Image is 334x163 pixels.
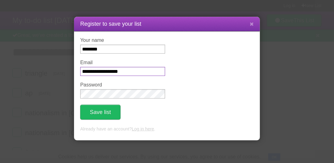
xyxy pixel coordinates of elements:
[80,60,165,65] label: Email
[132,126,154,131] a: Log in here
[80,82,165,88] label: Password
[80,20,254,28] h1: Register to save your list
[80,105,121,120] button: Save list
[80,37,165,43] label: Your name
[80,126,254,133] p: Already have an account? .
